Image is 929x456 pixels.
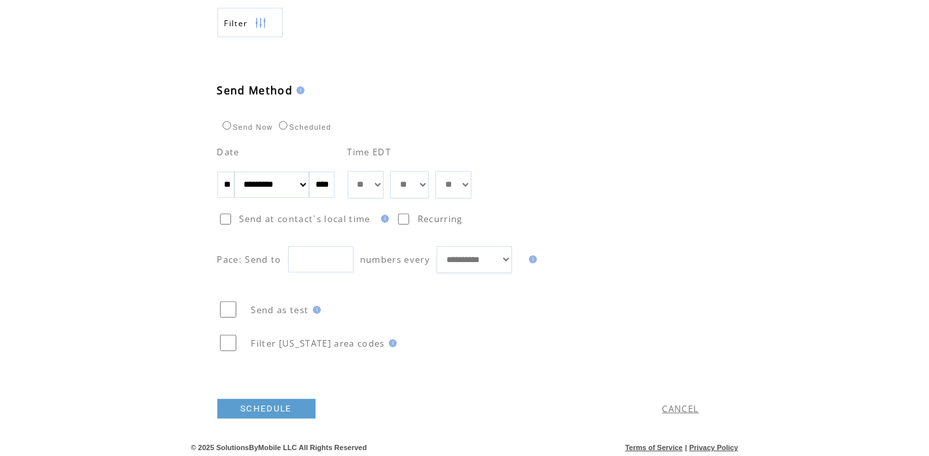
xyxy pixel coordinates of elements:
a: Privacy Policy [689,444,738,451]
label: Scheduled [276,123,331,131]
a: CANCEL [663,403,699,415]
span: Send Method [217,83,293,98]
span: Date [217,146,240,158]
label: Send Now [219,123,273,131]
a: Terms of Service [625,444,683,451]
img: filters.png [255,9,266,38]
img: help.gif [385,339,397,347]
img: help.gif [293,86,304,94]
span: Pace: Send to [217,254,282,265]
a: Filter [217,8,283,37]
span: numbers every [360,254,430,265]
span: © 2025 SolutionsByMobile LLC All Rights Reserved [191,444,367,451]
img: help.gif [377,215,389,223]
span: Recurring [418,213,463,225]
img: help.gif [525,256,537,263]
img: help.gif [309,306,321,314]
span: | [685,444,687,451]
input: Scheduled [279,121,287,130]
input: Send Now [223,121,231,130]
span: Time EDT [348,146,392,158]
span: Filter [US_STATE] area codes [251,337,385,349]
span: Send at contact`s local time [240,213,371,225]
span: Send as test [251,304,309,316]
span: Show filters [225,18,248,29]
a: SCHEDULE [217,399,316,419]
